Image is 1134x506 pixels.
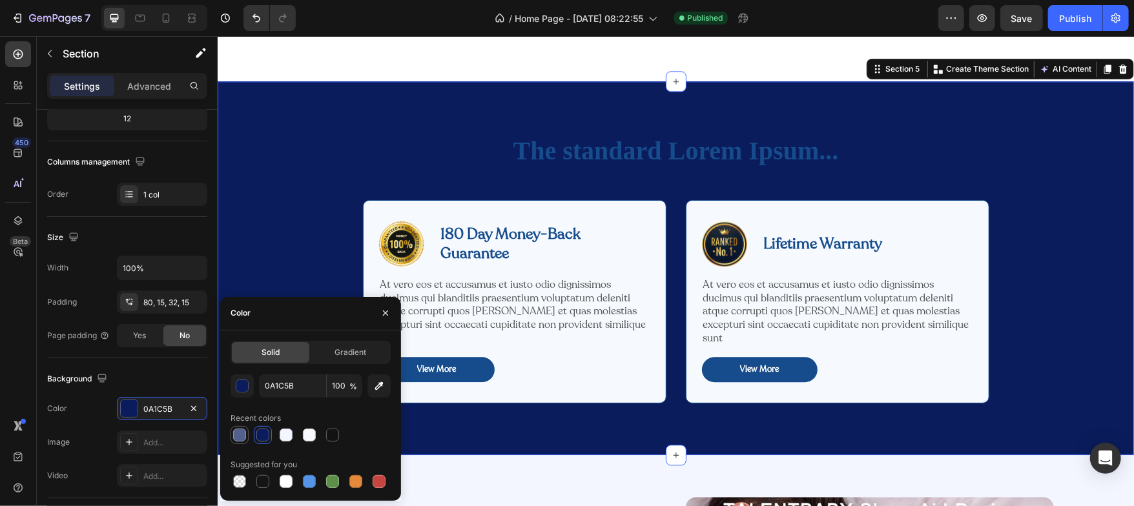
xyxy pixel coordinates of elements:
[12,137,31,148] div: 450
[10,236,31,247] div: Beta
[47,330,110,341] div: Page padding
[218,36,1134,506] iframe: Design area
[1090,443,1121,474] div: Open Intercom Messenger
[1000,5,1043,31] button: Save
[143,437,204,449] div: Add...
[47,296,77,308] div: Padding
[546,198,665,218] p: Lifetime Warranty
[484,321,600,346] button: View More
[728,27,811,39] p: Create Theme Section
[161,321,277,346] button: View More
[231,307,251,319] div: Color
[47,436,70,448] div: Image
[243,5,296,31] div: Undo/Redo
[118,256,207,279] input: Auto
[1048,5,1102,31] button: Publish
[509,12,512,25] span: /
[262,347,280,358] span: Solid
[335,347,367,358] span: Gradient
[50,110,205,128] div: 12
[47,154,148,171] div: Columns management
[665,27,705,39] div: Section 5
[64,79,100,93] p: Settings
[163,242,431,309] p: At vero eos et accusamus et iusto odio dignissimos ducimus qui blanditiis praesentium voluptatum ...
[486,242,754,309] p: At vero eos et accusamus et iusto odio dignissimos ducimus qui blanditiis praesentium voluptatum ...
[143,403,181,415] div: 0A1C5B
[231,412,281,424] div: Recent colors
[820,25,876,41] button: AI Content
[687,12,723,24] span: Published
[85,10,90,26] p: 7
[143,189,204,201] div: 1 col
[484,185,530,230] img: 432750572815254551-24894a45-d3c4-4f5f-a41c-ec820acd4688.png
[1059,12,1091,25] div: Publish
[259,374,326,398] input: Eg: FFFFFF
[133,330,146,341] span: Yes
[63,46,169,61] p: Section
[200,328,239,339] div: View More
[515,12,643,25] span: Home Page - [DATE] 08:22:55
[47,403,67,414] div: Color
[180,330,190,341] span: No
[349,381,357,392] span: %
[47,188,68,200] div: Order
[223,188,431,227] p: 180 Day Money-Back Guarantee
[522,328,562,339] div: View More
[47,229,81,247] div: Size
[143,471,204,482] div: Add...
[231,459,297,471] div: Suggested for you
[47,370,110,388] div: Background
[143,297,204,309] div: 80, 15, 32, 15
[1011,13,1033,24] span: Save
[47,262,68,274] div: Width
[5,5,96,31] button: 7
[47,470,68,481] div: Video
[127,79,171,93] p: Advanced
